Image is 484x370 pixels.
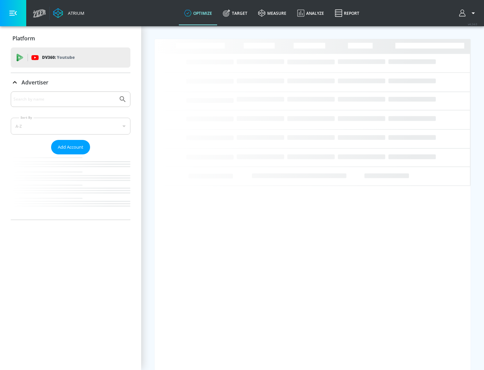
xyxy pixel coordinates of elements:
a: Atrium [53,8,84,18]
a: measure [253,1,292,25]
a: optimize [179,1,217,25]
nav: list of Advertiser [11,154,130,220]
input: Search by name [13,95,115,104]
p: Platform [12,35,35,42]
p: Youtube [57,54,75,61]
div: Platform [11,29,130,48]
p: DV360: [42,54,75,61]
a: Report [329,1,365,25]
p: Advertiser [22,79,48,86]
div: Advertiser [11,73,130,92]
div: A-Z [11,118,130,135]
button: Add Account [51,140,90,154]
a: Analyze [292,1,329,25]
label: Sort By [19,115,34,120]
div: DV360: Youtube [11,47,130,68]
div: Advertiser [11,91,130,220]
span: Add Account [58,143,83,151]
a: Target [217,1,253,25]
span: v 4.24.0 [468,22,477,26]
div: Atrium [65,10,84,16]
